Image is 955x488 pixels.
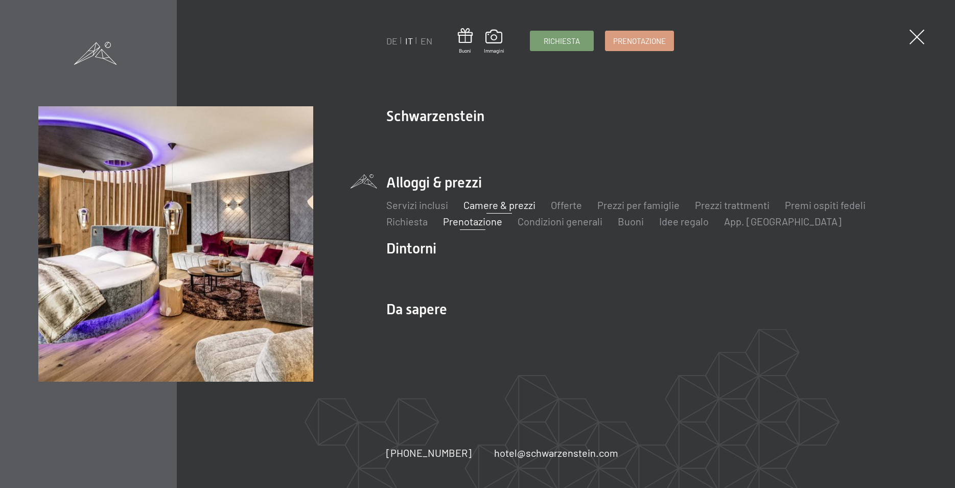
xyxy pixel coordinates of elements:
span: Buoni [458,47,473,54]
a: Buoni [618,215,644,227]
a: Servizi inclusi [386,199,448,211]
a: Prenotazione [605,31,673,51]
a: Richiesta [530,31,593,51]
a: DE [386,35,398,47]
a: App. [GEOGRAPHIC_DATA] [724,215,842,227]
a: Camere & prezzi [463,199,535,211]
a: hotel@schwarzenstein.com [494,446,618,460]
a: [PHONE_NUMBER] [386,446,472,460]
span: Prenotazione [613,36,666,47]
a: IT [405,35,413,47]
span: Immagini [484,47,504,54]
a: Richiesta [386,215,428,227]
a: Prezzi per famiglie [597,199,680,211]
a: EN [421,35,432,47]
a: Idee regalo [659,215,709,227]
a: Buoni [458,28,473,54]
span: [PHONE_NUMBER] [386,447,472,459]
a: Prezzi trattmenti [695,199,770,211]
a: Offerte [551,199,582,211]
span: Richiesta [544,36,580,47]
a: Prenotazione [443,215,502,227]
a: Premi ospiti fedeli [785,199,866,211]
a: Condizioni generali [518,215,602,227]
a: Immagini [484,30,504,54]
